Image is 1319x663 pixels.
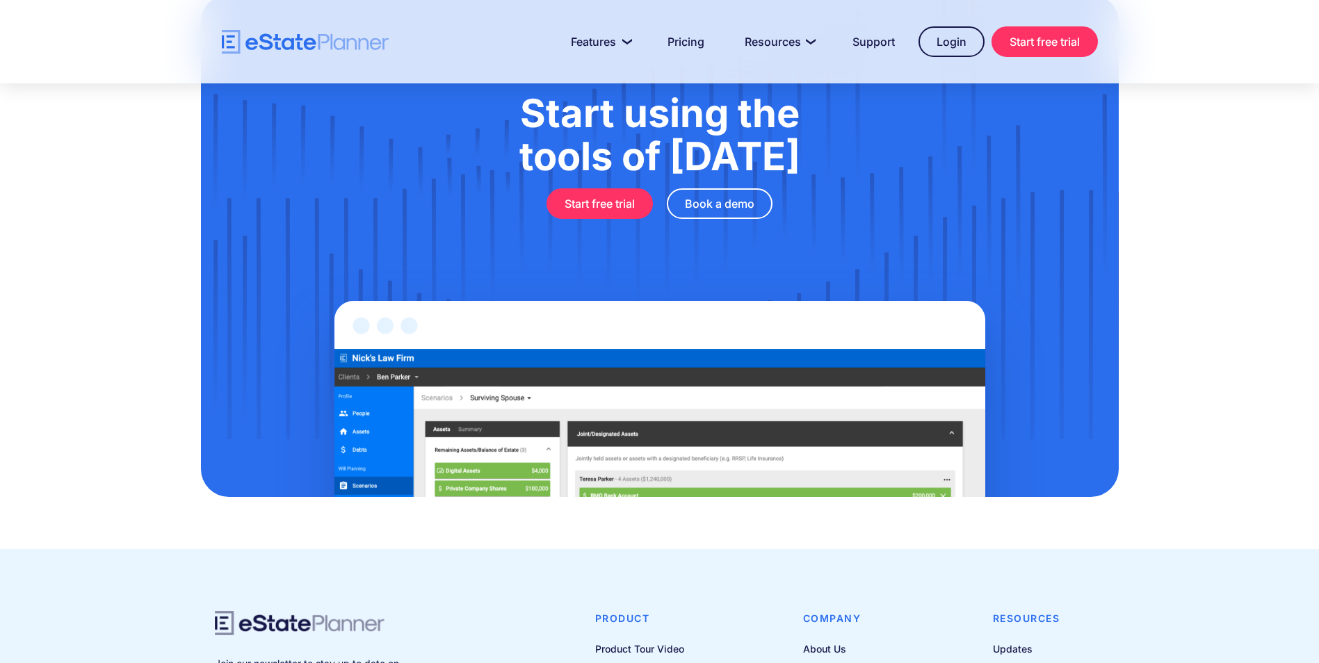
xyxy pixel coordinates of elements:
[595,640,720,657] a: Product Tour Video
[554,28,644,56] a: Features
[651,28,721,56] a: Pricing
[919,26,985,57] a: Login
[993,640,1060,657] a: Updates
[992,26,1098,57] a: Start free trial
[803,640,881,657] a: About Us
[222,30,389,54] a: home
[270,92,1049,178] h1: Start using the tools of [DATE]
[836,28,912,56] a: Support
[728,28,829,56] a: Resources
[547,188,653,219] a: Start free trial
[993,611,1060,626] h4: Resources
[595,611,720,626] h4: Product
[667,188,772,219] a: Book a demo
[803,611,881,626] h4: Company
